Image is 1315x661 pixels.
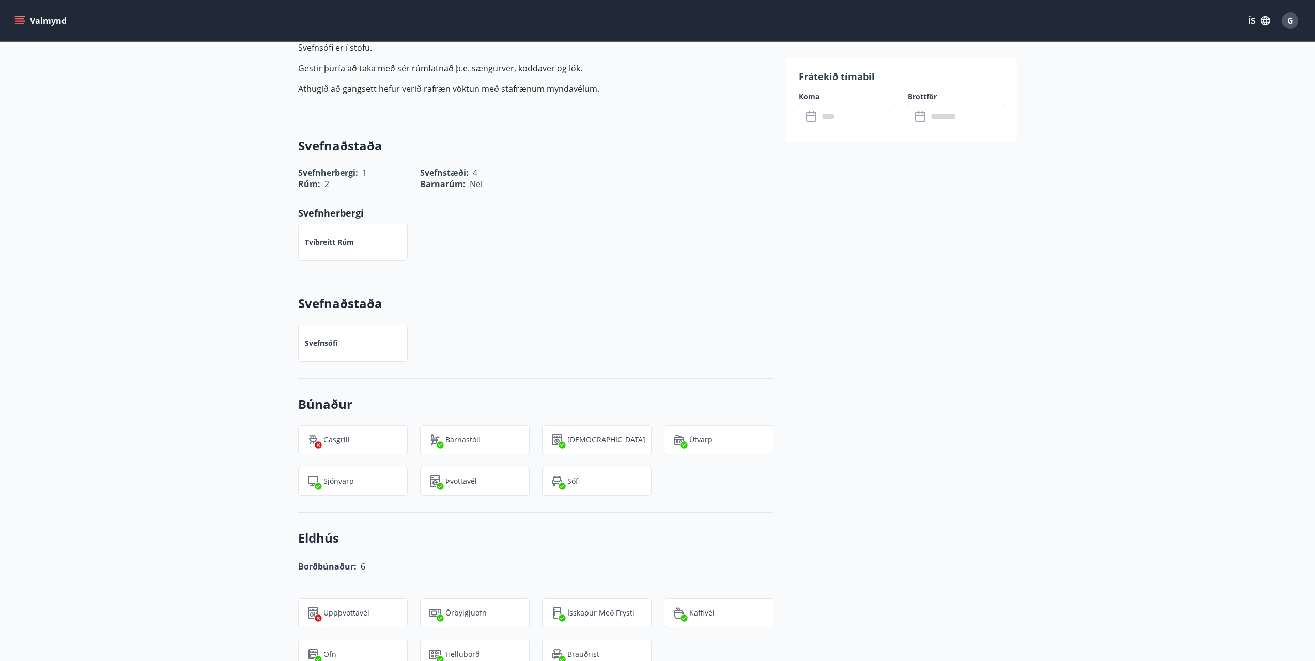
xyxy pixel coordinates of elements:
img: hddCLTAnxqFUMr1fxmbGG8zWilo2syolR0f9UjPn.svg [551,434,563,446]
p: Uppþvottavél [323,608,369,618]
label: Koma [799,91,895,102]
h6: 6 [361,559,365,574]
img: CeBo16TNt2DMwKWDoQVkwc0rPfUARCXLnVWH1QgS.svg [551,607,563,619]
span: Nei [470,178,483,190]
h3: Búnaður [298,395,773,413]
p: Gestir þurfa að taka með sér rúmfatnað þ.e. sængurver, koddaver og lök. [298,62,773,74]
span: Barnarúm : [420,178,466,190]
img: HjsXMP79zaSHlY54vW4Et0sdqheuFiP1RYfGwuXf.svg [673,434,685,446]
button: G [1278,8,1303,33]
p: Örbylgjuofn [445,608,487,618]
img: 7hj2GulIrg6h11dFIpsIzg8Ak2vZaScVwTihwv8g.svg [307,607,319,619]
span: Rúm : [298,178,320,190]
p: Ofn [323,649,336,659]
h3: Svefnaðstaða [298,137,773,155]
img: WhzojLTXTmGNzu0iQ37bh4OB8HAJRP8FBs0dzKJK.svg [429,607,441,619]
label: Brottför [908,91,1004,102]
span: Borðbúnaður: [298,561,357,572]
span: G [1287,15,1293,26]
p: Svefnsófi [305,338,338,348]
p: Kaffivél [689,608,715,618]
p: Barnastóll [445,435,481,445]
img: pUbwa0Tr9PZZ78BdsD4inrLmwWm7eGTtsX9mJKRZ.svg [551,475,563,487]
h3: Eldhús [298,529,773,547]
p: Sófi [567,476,580,486]
span: 2 [324,178,329,190]
p: Tvíbreitt rúm [305,237,354,248]
p: Brauðrist [567,649,599,659]
img: YAuCf2RVBoxcWDOxEIXE9JF7kzGP1ekdDd7KNrAY.svg [673,607,685,619]
img: Dl16BY4EX9PAW649lg1C3oBuIaAsR6QVDQBO2cTm.svg [429,475,441,487]
img: zPVQBp9blEdIFer1EsEXGkdLSf6HnpjwYpytJsbc.svg [307,648,319,660]
img: eXskhI6PfzAYYayp6aE5zL2Gyf34kDYkAHzo7Blm.svg [551,648,563,660]
img: 9R1hYb2mT2cBJz2TGv4EKaumi4SmHMVDNXcQ7C8P.svg [429,648,441,660]
p: Gasgrill [323,435,350,445]
p: Sjónvarp [323,476,354,486]
p: Frátekið tímabil [799,70,1004,83]
p: Athugið að gangsett hefur verið rafræn vöktun með stafrænum myndavélum. [298,83,773,95]
p: Þvottavél [445,476,477,486]
p: Ísskápur með frysti [567,608,635,618]
button: menu [12,11,71,30]
img: ro1VYixuww4Qdd7lsw8J65QhOwJZ1j2DOUyXo3Mt.svg [429,434,441,446]
p: [DEMOGRAPHIC_DATA] [567,435,645,445]
h3: Svefnaðstaða [298,295,773,312]
button: ÍS [1243,11,1276,30]
img: ZXjrS3QKesehq6nQAPjaRuRTI364z8ohTALB4wBr.svg [307,434,319,446]
p: Svefnsófi er í stofu. [298,41,773,54]
p: Svefnherbergi [298,206,773,220]
p: Útvarp [689,435,713,445]
p: Helluborð [445,649,479,659]
img: mAminyBEY3mRTAfayxHTq5gfGd6GwGu9CEpuJRvg.svg [307,475,319,487]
